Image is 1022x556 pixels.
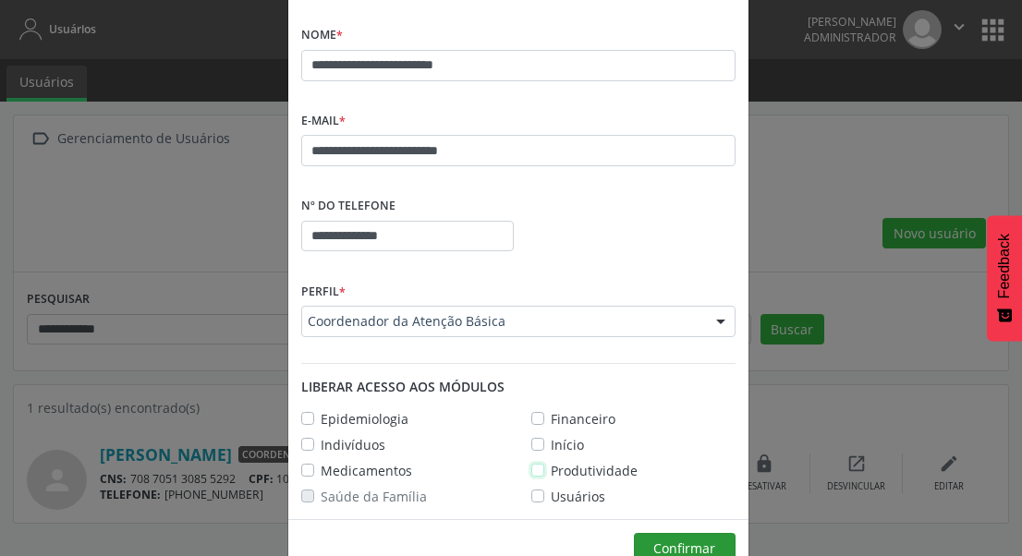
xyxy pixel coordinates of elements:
[321,487,427,506] label: Saúde da Família
[321,409,408,429] label: Epidemiologia
[996,234,1013,298] span: Feedback
[301,277,346,306] label: Perfil
[551,435,584,454] label: Início
[551,487,605,506] label: Usuários
[321,461,412,480] label: Medicamentos
[301,377,736,396] div: Liberar acesso aos módulos
[551,461,638,480] label: Produtividade
[301,192,395,221] label: Nº do Telefone
[301,107,346,136] label: E-mail
[301,21,343,50] label: Nome
[551,409,615,429] label: Financeiro
[308,312,698,331] span: Coordenador da Atenção Básica
[987,215,1022,341] button: Feedback - Mostrar pesquisa
[321,435,385,454] label: Indivíduos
